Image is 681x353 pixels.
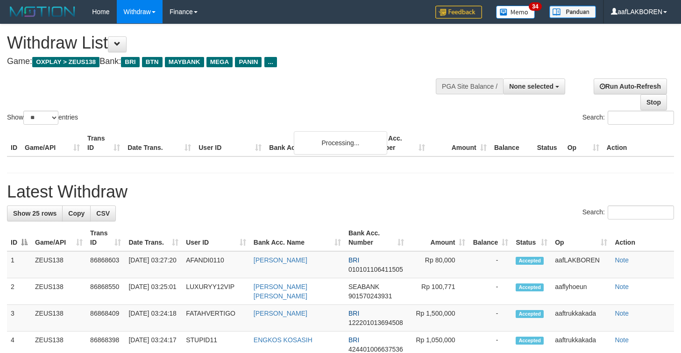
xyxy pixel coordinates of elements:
th: Balance: activate to sort column ascending [469,225,512,251]
span: Copy 424401006637536 to clipboard [348,346,403,353]
span: BRI [348,256,359,264]
span: Accepted [516,257,544,265]
th: Status: activate to sort column ascending [512,225,551,251]
td: [DATE] 03:27:20 [125,251,182,278]
a: [PERSON_NAME] [254,310,307,317]
a: Run Auto-Refresh [594,78,667,94]
label: Search: [582,205,674,219]
img: Button%20Memo.svg [496,6,535,19]
a: Show 25 rows [7,205,63,221]
img: MOTION_logo.png [7,5,78,19]
td: aaflyhoeun [551,278,611,305]
span: MAYBANK [165,57,204,67]
span: Show 25 rows [13,210,57,217]
th: Amount: activate to sort column ascending [408,225,469,251]
span: Accepted [516,337,544,345]
th: Trans ID [84,130,124,156]
th: Bank Acc. Name [265,130,367,156]
td: Rp 100,771 [408,278,469,305]
span: Accepted [516,310,544,318]
span: CSV [96,210,110,217]
th: Action [603,130,674,156]
select: Showentries [23,111,58,125]
span: Copy 122201013694508 to clipboard [348,319,403,326]
a: Note [615,336,629,344]
span: Copy 010101106411505 to clipboard [348,266,403,273]
span: BRI [121,57,139,67]
a: Note [615,310,629,317]
td: aafLAKBOREN [551,251,611,278]
td: - [469,278,512,305]
th: Op: activate to sort column ascending [551,225,611,251]
th: Trans ID: activate to sort column ascending [86,225,125,251]
div: Processing... [294,131,387,155]
span: ... [264,57,277,67]
span: Copy 901570243931 to clipboard [348,292,392,300]
th: Bank Acc. Number: activate to sort column ascending [345,225,408,251]
a: CSV [90,205,116,221]
img: panduan.png [549,6,596,18]
span: Accepted [516,283,544,291]
td: [DATE] 03:25:01 [125,278,182,305]
td: LUXURYY12VIP [182,278,250,305]
td: 1 [7,251,31,278]
h1: Latest Withdraw [7,183,674,201]
th: Date Trans.: activate to sort column ascending [125,225,182,251]
th: ID: activate to sort column descending [7,225,31,251]
button: None selected [503,78,565,94]
a: Note [615,283,629,290]
span: SEABANK [348,283,379,290]
span: BRI [348,310,359,317]
th: Op [564,130,603,156]
span: None selected [509,83,553,90]
th: Status [533,130,564,156]
h4: Game: Bank: [7,57,445,66]
td: ZEUS138 [31,278,86,305]
th: ID [7,130,21,156]
td: ZEUS138 [31,251,86,278]
span: PANIN [235,57,262,67]
input: Search: [608,205,674,219]
td: AFANDI0110 [182,251,250,278]
th: Balance [490,130,533,156]
td: 86868550 [86,278,125,305]
label: Search: [582,111,674,125]
label: Show entries [7,111,78,125]
td: ZEUS138 [31,305,86,332]
th: Date Trans. [124,130,195,156]
td: 3 [7,305,31,332]
span: BRI [348,336,359,344]
td: FATAHVERTIGO [182,305,250,332]
th: Amount [429,130,490,156]
th: User ID [195,130,265,156]
th: Game/API [21,130,84,156]
h1: Withdraw List [7,34,445,52]
span: BTN [142,57,163,67]
span: Copy [68,210,85,217]
td: 86868409 [86,305,125,332]
a: [PERSON_NAME] [254,256,307,264]
a: [PERSON_NAME] [PERSON_NAME] [254,283,307,300]
span: MEGA [206,57,233,67]
span: OXPLAY > ZEUS138 [32,57,99,67]
th: Game/API: activate to sort column ascending [31,225,86,251]
td: aaftrukkakada [551,305,611,332]
th: User ID: activate to sort column ascending [182,225,250,251]
a: Note [615,256,629,264]
a: ENGKOS KOSASIH [254,336,312,344]
td: 86868603 [86,251,125,278]
img: Feedback.jpg [435,6,482,19]
td: Rp 80,000 [408,251,469,278]
td: Rp 1,500,000 [408,305,469,332]
td: - [469,305,512,332]
span: 34 [529,2,541,11]
div: PGA Site Balance / [436,78,503,94]
th: Bank Acc. Number [367,130,428,156]
td: 2 [7,278,31,305]
a: Copy [62,205,91,221]
td: [DATE] 03:24:18 [125,305,182,332]
td: - [469,251,512,278]
th: Action [611,225,674,251]
th: Bank Acc. Name: activate to sort column ascending [250,225,345,251]
a: Stop [640,94,667,110]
